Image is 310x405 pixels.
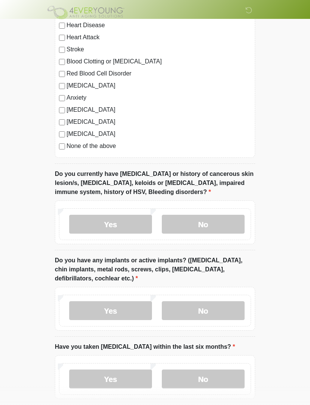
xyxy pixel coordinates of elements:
[67,117,251,126] label: [MEDICAL_DATA]
[59,71,65,77] input: Red Blood Cell Disorder
[59,59,65,65] input: Blood Clotting or [MEDICAL_DATA]
[55,342,235,351] label: Have you taken [MEDICAL_DATA] within the last six months?
[67,57,251,66] label: Blood Clotting or [MEDICAL_DATA]
[67,93,251,102] label: Anxiety
[67,21,251,30] label: Heart Disease
[59,47,65,53] input: Stroke
[59,83,65,89] input: [MEDICAL_DATA]
[67,142,251,151] label: None of the above
[55,169,255,197] label: Do you currently have [MEDICAL_DATA] or history of cancerous skin lesion/s, [MEDICAL_DATA], keloi...
[162,301,245,320] label: No
[67,129,251,139] label: [MEDICAL_DATA]
[59,23,65,29] input: Heart Disease
[47,6,124,19] img: 4Ever Young Frankfort Logo
[59,95,65,101] input: Anxiety
[59,131,65,137] input: [MEDICAL_DATA]
[59,119,65,125] input: [MEDICAL_DATA]
[162,215,245,234] label: No
[69,301,152,320] label: Yes
[67,69,251,78] label: Red Blood Cell Disorder
[67,105,251,114] label: [MEDICAL_DATA]
[69,370,152,388] label: Yes
[162,370,245,388] label: No
[67,81,251,90] label: [MEDICAL_DATA]
[69,215,152,234] label: Yes
[59,35,65,41] input: Heart Attack
[55,256,255,283] label: Do you have any implants or active implants? ([MEDICAL_DATA], chin implants, metal rods, screws, ...
[67,33,251,42] label: Heart Attack
[59,143,65,149] input: None of the above
[59,107,65,113] input: [MEDICAL_DATA]
[67,45,251,54] label: Stroke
